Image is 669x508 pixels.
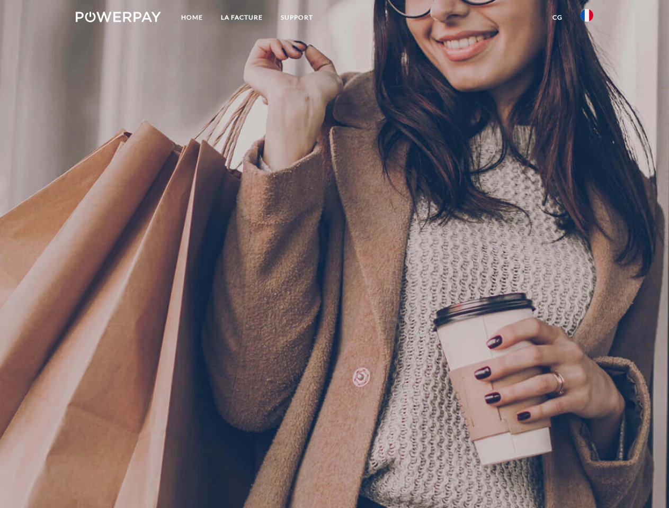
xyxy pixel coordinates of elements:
[543,8,572,27] a: CG
[76,12,161,22] img: logo-powerpay-white.svg
[172,8,212,27] a: Home
[212,8,272,27] a: LA FACTURE
[272,8,322,27] a: Support
[581,9,593,22] img: fr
